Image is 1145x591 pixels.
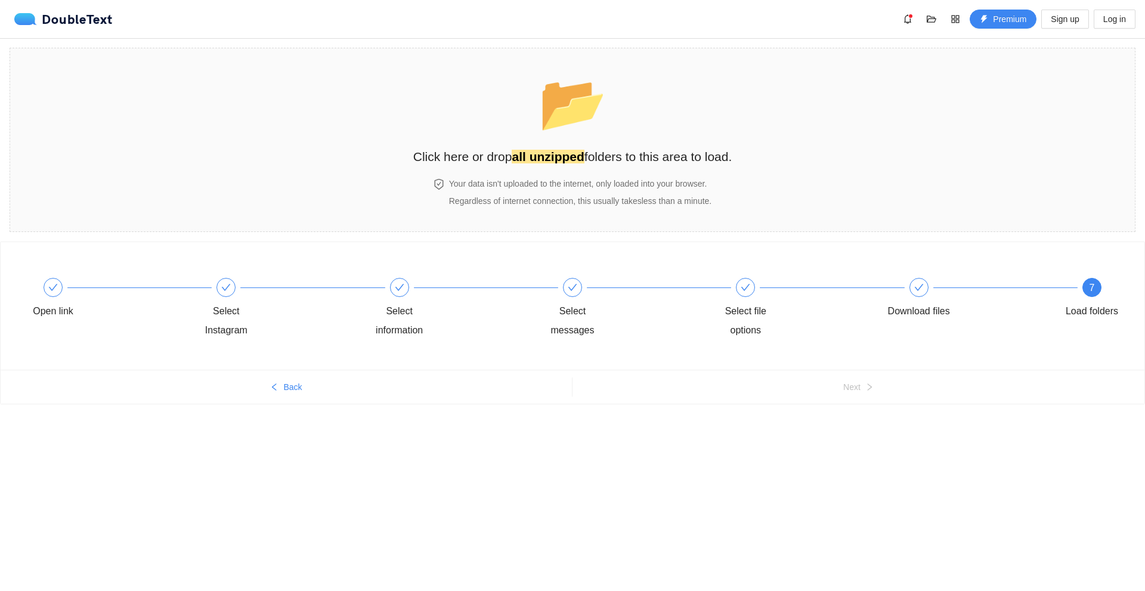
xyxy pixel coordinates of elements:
span: left [270,383,278,392]
button: Sign up [1041,10,1088,29]
h4: Your data isn't uploaded to the internet, only loaded into your browser. [449,177,711,190]
div: Select information [365,302,434,340]
div: Open link [33,302,73,321]
span: Sign up [1051,13,1079,26]
div: Select file options [711,278,884,340]
span: check [48,283,58,292]
div: Download files [888,302,950,321]
button: leftBack [1,378,572,397]
div: 7Load folders [1057,278,1127,321]
span: 7 [1090,283,1095,293]
span: check [741,283,750,292]
span: Back [283,380,302,394]
span: check [914,283,924,292]
div: Load folders [1066,302,1118,321]
div: Select file options [711,302,780,340]
div: Open link [18,278,191,321]
span: safety-certificate [434,179,444,190]
strong: all unzipped [512,150,584,163]
button: Nextright [572,378,1144,397]
h2: Click here or drop folders to this area to load. [413,147,732,166]
div: Download files [884,278,1057,321]
span: check [568,283,577,292]
button: appstore [946,10,965,29]
div: Select information [365,278,538,340]
span: check [221,283,231,292]
button: thunderboltPremium [970,10,1036,29]
button: bell [898,10,917,29]
span: folder [539,73,607,134]
span: appstore [946,14,964,24]
span: Premium [993,13,1026,26]
div: Select messages [538,302,607,340]
span: thunderbolt [980,15,988,24]
img: logo [14,13,42,25]
div: DoubleText [14,13,113,25]
div: Select Instagram [191,278,364,340]
span: folder-open [923,14,940,24]
span: Log in [1103,13,1126,26]
div: Select Instagram [191,302,261,340]
span: bell [899,14,917,24]
span: check [395,283,404,292]
a: logoDoubleText [14,13,113,25]
span: Regardless of internet connection, this usually takes less than a minute . [449,196,711,206]
button: folder-open [922,10,941,29]
button: Log in [1094,10,1135,29]
div: Select messages [538,278,711,340]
